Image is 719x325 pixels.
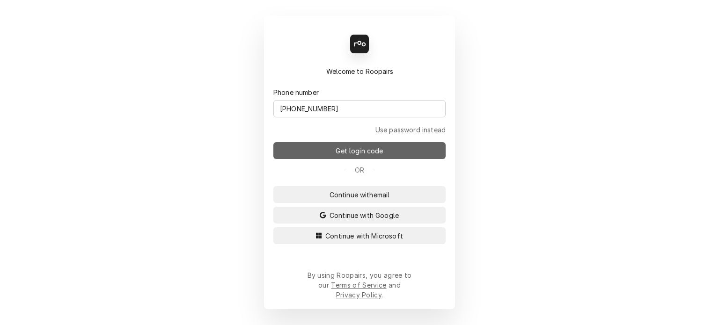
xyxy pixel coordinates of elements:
[273,207,446,224] button: Continue with Google
[375,125,446,135] a: Go to Phone and password form
[273,186,446,203] button: Continue withemail
[307,270,412,300] div: By using Roopairs, you agree to our and .
[273,87,319,97] label: Phone number
[336,291,382,299] a: Privacy Policy
[273,165,446,175] div: Or
[273,227,446,244] button: Continue with Microsoft
[273,142,446,159] button: Get login code
[273,100,446,117] input: (000) 000-0000
[273,66,446,76] div: Welcome to Roopairs
[328,190,392,200] span: Continue with email
[334,146,385,156] span: Get login code
[328,210,401,220] span: Continue with Google
[323,231,405,241] span: Continue with Microsoft
[331,281,386,289] a: Terms of Service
